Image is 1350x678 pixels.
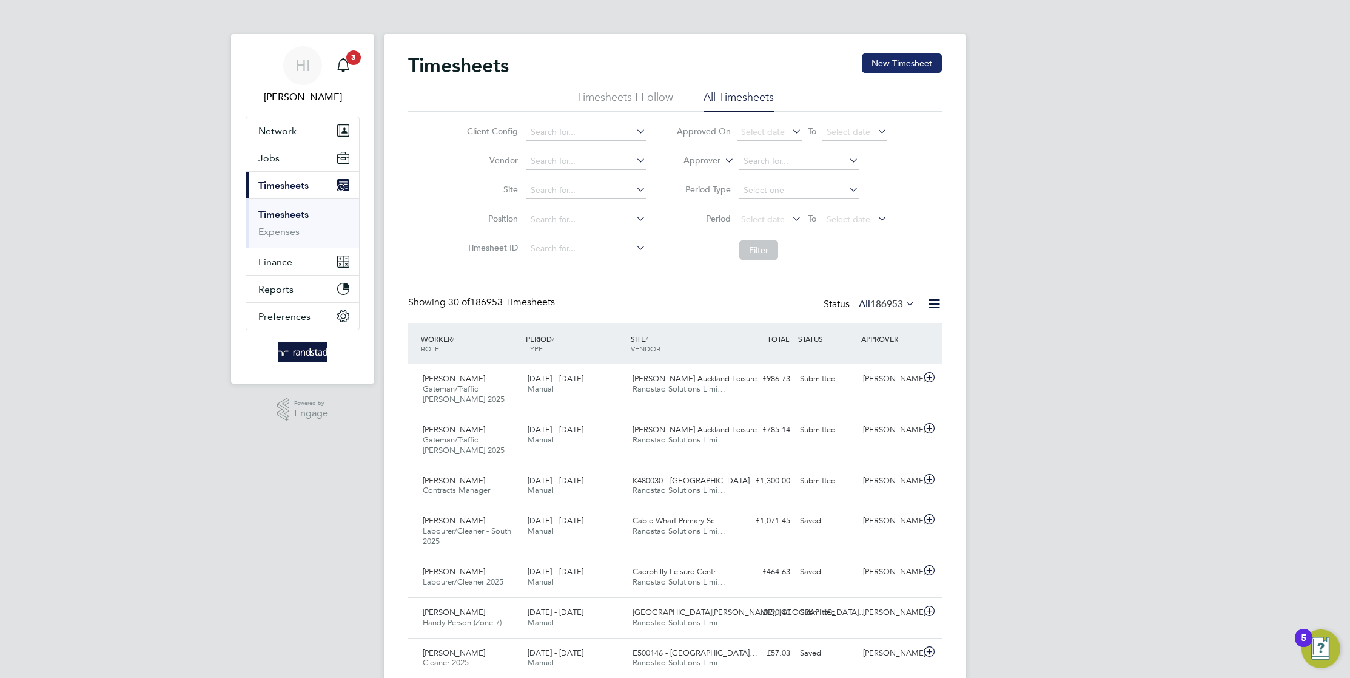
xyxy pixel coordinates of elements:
[676,184,731,195] label: Period Type
[277,398,329,421] a: Powered byEngage
[795,328,858,350] div: STATUS
[418,328,523,359] div: WORKER
[423,648,485,658] span: [PERSON_NAME]
[676,213,731,224] label: Period
[528,384,554,394] span: Manual
[258,283,294,295] span: Reports
[741,214,785,225] span: Select date
[704,90,774,112] li: All Timesheets
[463,213,518,224] label: Position
[1301,638,1306,654] div: 5
[827,126,870,137] span: Select date
[633,657,725,668] span: Randstad Solutions Limi…
[423,384,505,404] span: Gateman/Traffic [PERSON_NAME] 2025
[408,53,509,78] h2: Timesheets
[528,577,554,587] span: Manual
[246,172,359,198] button: Timesheets
[795,643,858,663] div: Saved
[858,643,921,663] div: [PERSON_NAME]
[859,298,915,310] label: All
[804,211,820,226] span: To
[1301,629,1340,668] button: Open Resource Center, 5 new notifications
[463,242,518,253] label: Timesheet ID
[278,342,328,362] img: randstad-logo-retina.png
[804,123,820,139] span: To
[423,657,469,668] span: Cleaner 2025
[294,408,328,419] span: Engage
[423,577,503,587] span: Labourer/Cleaner 2025
[666,155,720,167] label: Approver
[423,475,485,486] span: [PERSON_NAME]
[795,471,858,491] div: Submitted
[552,334,554,344] span: /
[523,328,628,359] div: PERIOD
[858,471,921,491] div: [PERSON_NAME]
[577,90,673,112] li: Timesheets I Follow
[258,311,311,322] span: Preferences
[795,562,858,582] div: Saved
[528,617,554,628] span: Manual
[858,511,921,531] div: [PERSON_NAME]
[528,657,554,668] span: Manual
[526,124,646,141] input: Search for...
[858,420,921,440] div: [PERSON_NAME]
[676,126,731,137] label: Approved On
[463,155,518,166] label: Vendor
[231,34,374,384] nav: Main navigation
[246,144,359,171] button: Jobs
[633,577,725,587] span: Randstad Solutions Limi…
[633,526,725,536] span: Randstad Solutions Limi…
[423,424,485,435] span: [PERSON_NAME]
[741,126,785,137] span: Select date
[408,296,557,309] div: Showing
[526,211,646,228] input: Search for...
[423,515,485,526] span: [PERSON_NAME]
[633,424,765,435] span: [PERSON_NAME] Auckland Leisure…
[633,607,867,617] span: [GEOGRAPHIC_DATA][PERSON_NAME], [GEOGRAPHIC_DATA]…
[528,435,554,445] span: Manual
[423,485,490,495] span: Contracts Manager
[448,296,470,308] span: 30 of
[246,276,359,302] button: Reports
[645,334,648,344] span: /
[246,342,360,362] a: Go to home page
[739,182,859,199] input: Select one
[452,334,454,344] span: /
[633,617,725,628] span: Randstad Solutions Limi…
[633,648,757,658] span: E500146 - [GEOGRAPHIC_DATA]…
[528,566,583,577] span: [DATE] - [DATE]
[526,153,646,170] input: Search for...
[528,607,583,617] span: [DATE] - [DATE]
[732,603,795,623] div: £890.40
[628,328,733,359] div: SITE
[633,515,722,526] span: Cable Wharf Primary Sc…
[739,240,778,260] button: Filter
[862,53,942,73] button: New Timesheet
[423,566,485,577] span: [PERSON_NAME]
[858,369,921,389] div: [PERSON_NAME]
[258,180,309,191] span: Timesheets
[448,296,555,308] span: 186953 Timesheets
[795,369,858,389] div: Submitted
[526,182,646,199] input: Search for...
[528,373,583,384] span: [DATE] - [DATE]
[258,226,300,237] a: Expenses
[633,475,750,486] span: K480030 - [GEOGRAPHIC_DATA]
[246,46,360,104] a: HI[PERSON_NAME]
[528,424,583,435] span: [DATE] - [DATE]
[526,344,543,353] span: TYPE
[633,435,725,445] span: Randstad Solutions Limi…
[246,117,359,144] button: Network
[633,566,724,577] span: Caerphilly Leisure Centr…
[732,369,795,389] div: £986.73
[294,398,328,408] span: Powered by
[528,515,583,526] span: [DATE] - [DATE]
[463,184,518,195] label: Site
[858,328,921,350] div: APPROVER
[631,344,660,353] span: VENDOR
[258,209,309,220] a: Timesheets
[795,603,858,623] div: Submitted
[732,471,795,491] div: £1,300.00
[528,475,583,486] span: [DATE] - [DATE]
[633,384,725,394] span: Randstad Solutions Limi…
